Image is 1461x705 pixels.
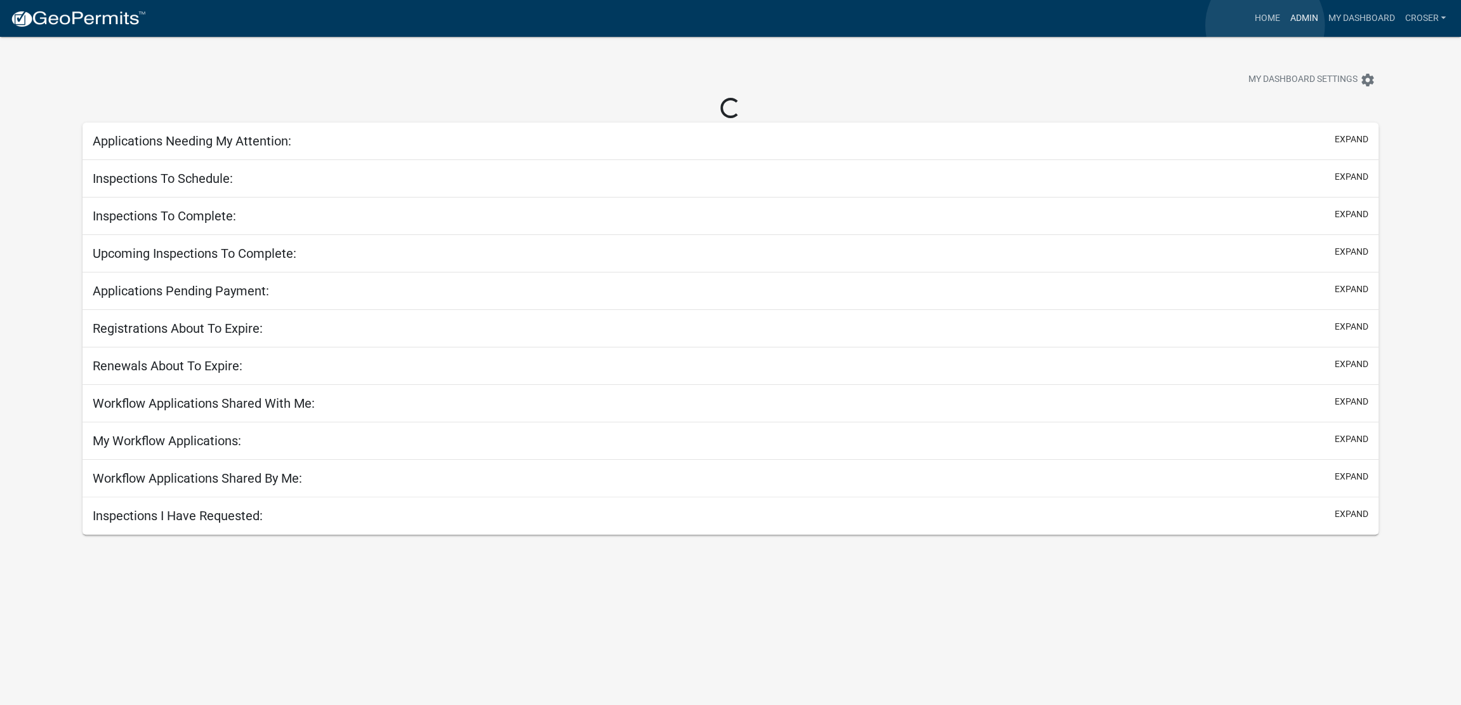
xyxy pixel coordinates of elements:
[1360,72,1375,88] i: settings
[93,396,315,411] h5: Workflow Applications Shared With Me:
[1248,72,1358,88] span: My Dashboard Settings
[1335,133,1368,146] button: expand
[1335,395,1368,408] button: expand
[1399,6,1451,30] a: croser
[93,133,291,149] h5: Applications Needing My Attention:
[1335,320,1368,333] button: expand
[1335,433,1368,446] button: expand
[1238,67,1385,92] button: My Dashboard Settingssettings
[1249,6,1285,30] a: Home
[1335,507,1368,521] button: expand
[1335,170,1368,184] button: expand
[93,321,263,336] h5: Registrations About To Expire:
[93,508,263,523] h5: Inspections I Have Requested:
[1335,283,1368,296] button: expand
[93,208,236,224] h5: Inspections To Complete:
[93,471,302,486] h5: Workflow Applications Shared By Me:
[93,358,242,373] h5: Renewals About To Expire:
[1335,208,1368,221] button: expand
[1335,358,1368,371] button: expand
[93,433,241,448] h5: My Workflow Applications:
[93,246,296,261] h5: Upcoming Inspections To Complete:
[93,283,269,299] h5: Applications Pending Payment:
[1323,6,1399,30] a: My Dashboard
[93,171,233,186] h5: Inspections To Schedule:
[1335,245,1368,258] button: expand
[1335,470,1368,483] button: expand
[1285,6,1323,30] a: Admin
